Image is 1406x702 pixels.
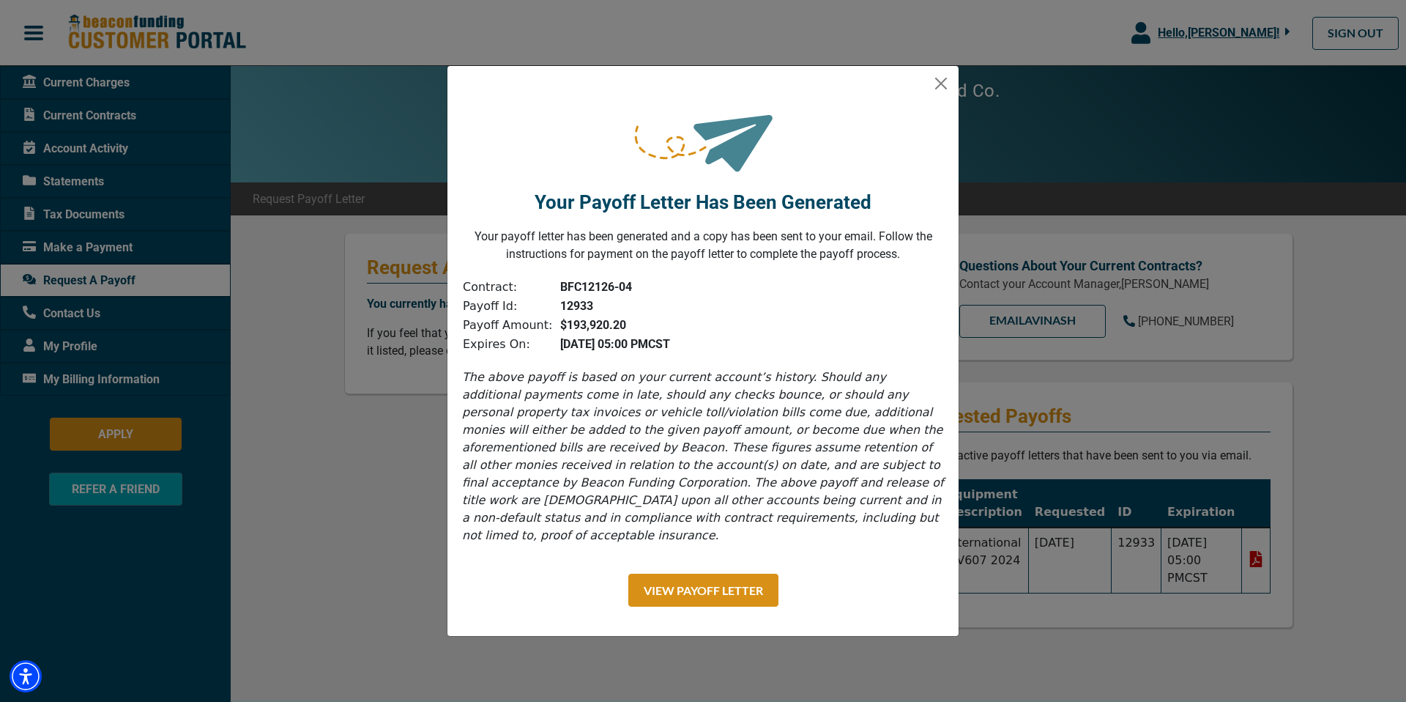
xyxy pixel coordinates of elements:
img: request-sent.png [632,89,774,181]
button: View Payoff Letter [628,574,778,607]
b: BFC12126-04 [560,280,632,294]
td: Expires On: [462,335,553,354]
td: Contract: [462,278,553,297]
td: Payoff Id: [462,297,553,316]
i: The above payoff is based on your current account’s history. Should any additional payments come ... [462,370,944,542]
b: $193,920.20 [560,318,626,332]
div: Accessibility Menu [10,660,42,692]
p: Your payoff letter has been generated and a copy has been sent to your email. Follow the instruct... [459,228,947,263]
td: Payoff Amount: [462,316,553,335]
b: 12933 [560,299,593,313]
b: [DATE] 05:00 PM CST [560,337,670,351]
p: Your Payoff Letter Has Been Generated [535,188,871,217]
button: Close [929,72,953,95]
